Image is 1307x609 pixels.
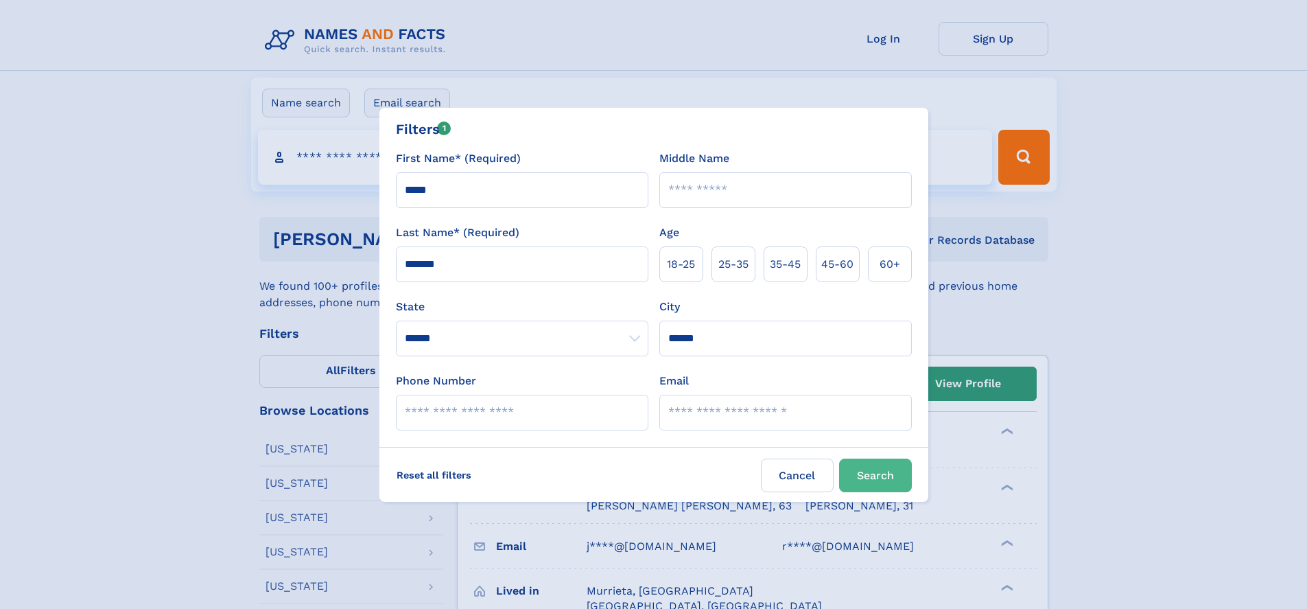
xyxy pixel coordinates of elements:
button: Search [839,459,912,492]
label: Last Name* (Required) [396,225,519,241]
label: Cancel [761,459,834,492]
span: 25‑35 [718,256,749,273]
label: Middle Name [659,150,729,167]
label: First Name* (Required) [396,150,521,167]
div: Filters [396,119,451,139]
label: City [659,299,680,315]
span: 45‑60 [821,256,853,273]
span: 60+ [880,256,900,273]
span: 35‑45 [770,256,801,273]
label: Reset all filters [388,459,480,492]
label: State [396,299,648,315]
label: Age [659,225,679,241]
label: Email [659,373,689,389]
span: 18‑25 [667,256,695,273]
label: Phone Number [396,373,476,389]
